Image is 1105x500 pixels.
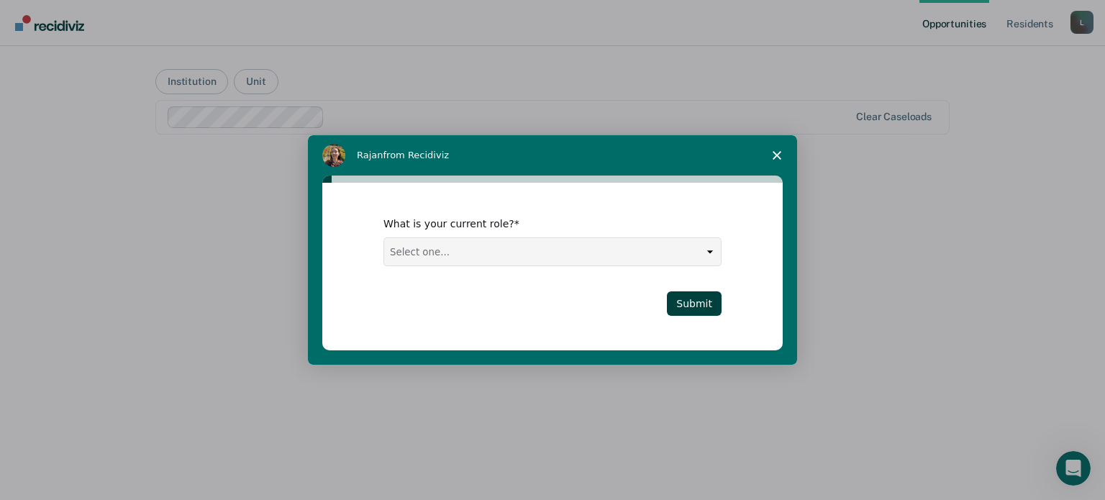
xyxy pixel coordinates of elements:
span: from Recidiviz [383,150,450,160]
span: Rajan [357,150,383,160]
button: Submit [667,291,722,316]
span: Close survey [757,135,797,176]
select: Select one... [384,238,721,265]
img: Profile image for Rajan [322,144,345,167]
div: What is your current role? [383,217,700,230]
